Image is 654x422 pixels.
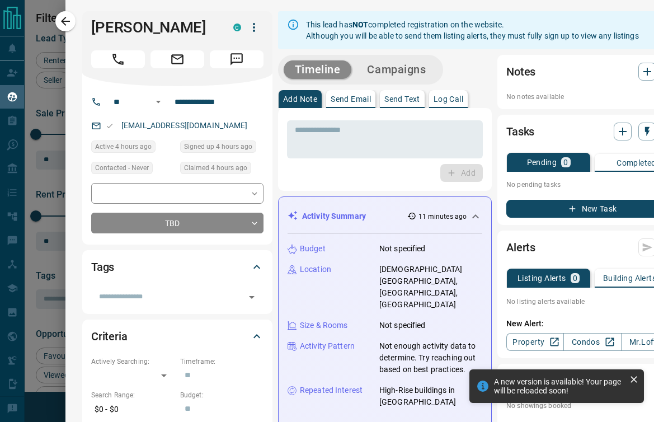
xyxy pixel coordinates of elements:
[184,162,247,174] span: Claimed 4 hours ago
[300,264,331,275] p: Location
[379,385,482,408] p: High-Rise buildings in [GEOGRAPHIC_DATA]
[210,50,264,68] span: Message
[573,274,577,282] p: 0
[300,243,326,255] p: Budget
[284,60,352,79] button: Timeline
[180,357,264,367] p: Timeframe:
[563,158,568,166] p: 0
[434,95,463,103] p: Log Call
[494,377,625,395] div: A new version is available! Your page will be reloaded soon!
[233,24,241,31] div: condos.ca
[180,162,264,177] div: Mon Aug 18 2025
[517,274,566,282] p: Listing Alerts
[379,340,482,376] p: Not enough activity data to determine. Try reaching out based on best practices.
[356,60,437,79] button: Campaigns
[91,327,128,345] h2: Criteria
[180,140,264,156] div: Mon Aug 18 2025
[150,50,204,68] span: Email
[379,264,482,311] p: [DEMOGRAPHIC_DATA][GEOGRAPHIC_DATA], [GEOGRAPHIC_DATA], [GEOGRAPHIC_DATA]
[283,95,317,103] p: Add Note
[506,63,535,81] h2: Notes
[152,95,165,109] button: Open
[379,320,426,331] p: Not specified
[91,390,175,400] p: Search Range:
[300,385,363,396] p: Repeated Interest
[91,18,217,36] h1: [PERSON_NAME]
[352,20,368,29] strong: NOT
[506,333,564,351] a: Property
[379,243,426,255] p: Not specified
[302,210,366,222] p: Activity Summary
[95,141,152,152] span: Active 4 hours ago
[244,289,260,305] button: Open
[384,95,420,103] p: Send Text
[106,122,114,130] svg: Email Valid
[306,15,639,46] div: This lead has completed registration on the website. Although you will be able to send them listi...
[121,121,248,130] a: [EMAIL_ADDRESS][DOMAIN_NAME]
[91,50,145,68] span: Call
[506,238,535,256] h2: Alerts
[300,340,355,352] p: Activity Pattern
[180,390,264,400] p: Budget:
[331,95,371,103] p: Send Email
[418,212,467,222] p: 11 minutes ago
[91,213,264,233] div: TBD
[506,123,534,140] h2: Tasks
[95,162,149,174] span: Contacted - Never
[91,357,175,367] p: Actively Searching:
[91,323,264,350] div: Criteria
[184,141,252,152] span: Signed up 4 hours ago
[563,333,621,351] a: Condos
[300,320,348,331] p: Size & Rooms
[91,254,264,280] div: Tags
[91,400,175,419] p: $0 - $0
[91,140,175,156] div: Mon Aug 18 2025
[288,206,482,227] div: Activity Summary11 minutes ago
[527,158,557,166] p: Pending
[91,258,114,276] h2: Tags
